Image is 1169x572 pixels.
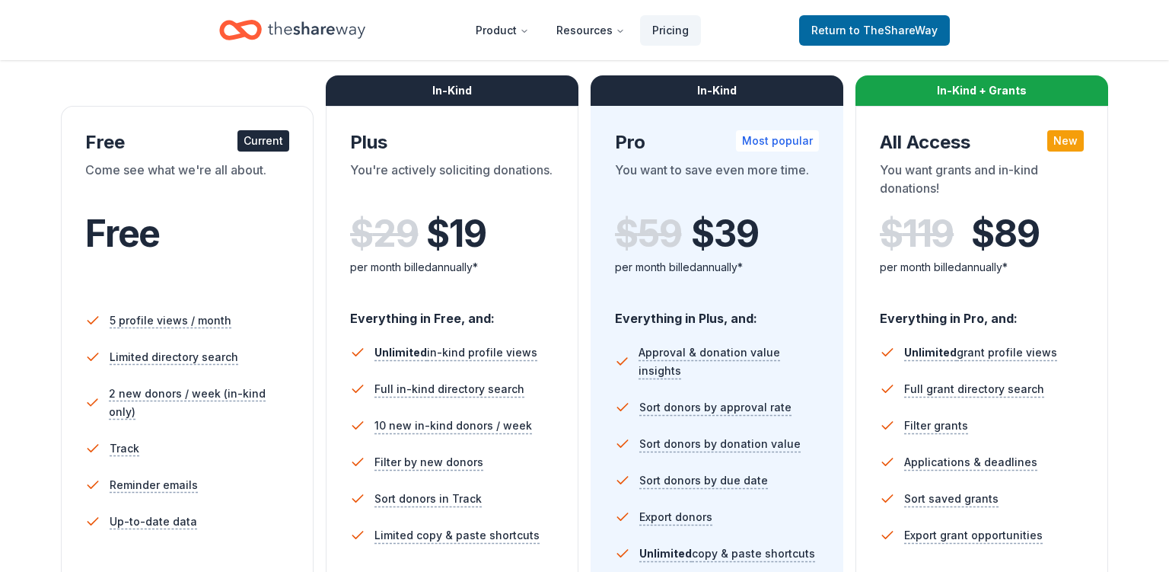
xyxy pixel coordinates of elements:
span: Sort donors by approval rate [639,398,792,417]
span: Export donors [639,508,712,526]
span: 5 profile views / month [110,312,231,330]
div: In-Kind [326,75,578,106]
span: Full grant directory search [904,380,1044,398]
a: Home [219,12,365,48]
div: Pro [615,130,819,155]
span: Full in-kind directory search [374,380,524,398]
button: Resources [544,15,637,46]
span: $ 39 [691,213,758,255]
span: Export grant opportunities [904,526,1043,545]
div: Everything in Plus, and: [615,296,819,328]
span: Unlimited [904,346,957,359]
div: Most popular [736,130,819,152]
span: Up-to-date data [110,513,197,531]
nav: Main [463,12,701,48]
span: Limited copy & paste shortcuts [374,526,540,545]
div: Everything in Free, and: [350,296,554,328]
div: per month billed annually* [350,258,554,276]
div: per month billed annually* [615,258,819,276]
span: Track [110,439,139,458]
div: Everything in Pro, and: [880,296,1084,328]
div: In-Kind [591,75,843,106]
span: 10 new in-kind donors / week [374,417,532,435]
div: New [1047,130,1084,152]
button: Product [463,15,541,46]
span: Free [85,211,160,256]
span: in-kind profile views [374,346,537,359]
span: copy & paste shortcuts [639,547,815,560]
div: Free [85,130,289,155]
div: per month billed annually* [880,258,1084,276]
span: grant profile views [904,346,1057,359]
div: All Access [880,130,1084,155]
div: In-Kind + Grants [855,75,1108,106]
span: $ 89 [971,213,1039,255]
div: Plus [350,130,554,155]
div: You want grants and in-kind donations! [880,161,1084,203]
span: Sort donors in Track [374,490,482,508]
span: Filter grants [904,417,968,435]
span: $ 19 [426,213,486,255]
span: Sort donors by due date [639,471,768,490]
span: Reminder emails [110,476,198,494]
a: Pricing [640,15,701,46]
span: Unlimited [639,547,692,560]
span: to TheShareWay [849,24,938,37]
a: Returnto TheShareWay [799,15,950,46]
div: Current [237,130,289,152]
span: Return [811,21,938,40]
span: Unlimited [374,346,427,359]
div: You want to save even more time. [615,161,819,203]
span: Sort donors by donation value [639,435,801,453]
span: Approval & donation value insights [639,344,819,380]
span: Applications & deadlines [904,453,1037,471]
div: You're actively soliciting donations. [350,161,554,203]
span: Filter by new donors [374,453,483,471]
div: Come see what we're all about. [85,161,289,203]
span: Limited directory search [110,348,238,366]
span: 2 new donors / week (in-kind only) [109,385,289,421]
span: Sort saved grants [904,490,999,508]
